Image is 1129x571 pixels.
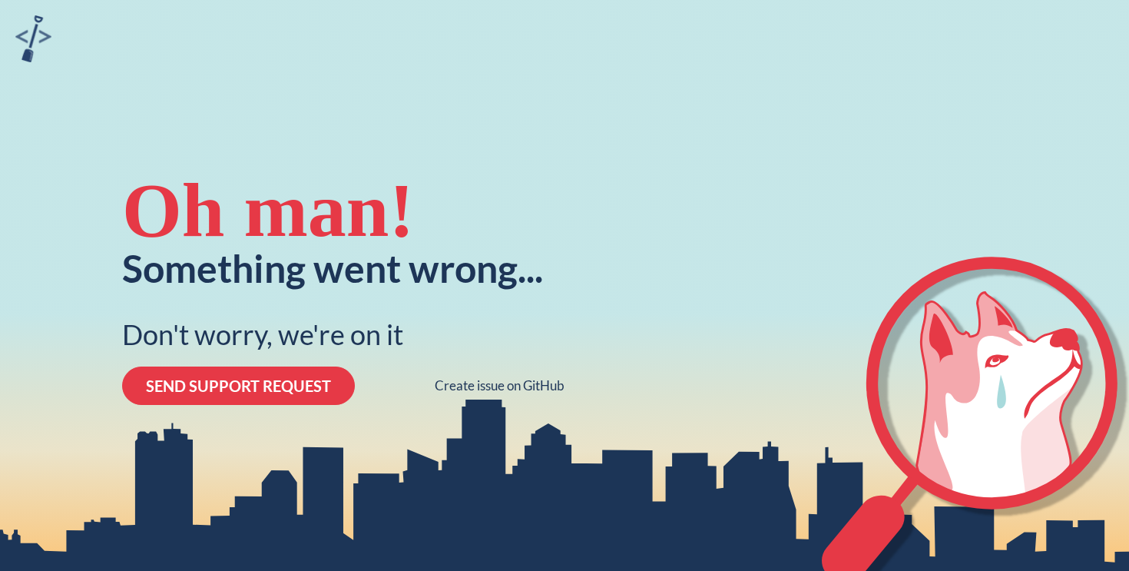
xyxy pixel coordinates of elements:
[15,15,51,62] img: sandbox logo
[122,249,543,287] div: Something went wrong...
[122,318,403,351] div: Don't worry, we're on it
[122,172,415,249] div: Oh man!
[122,367,355,405] button: SEND SUPPORT REQUEST
[435,378,564,393] a: Create issue on GitHub
[15,15,51,67] a: sandbox logo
